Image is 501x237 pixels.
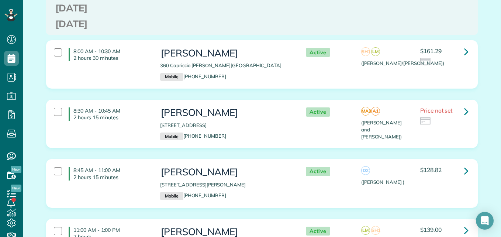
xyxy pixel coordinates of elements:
span: SH1 [371,226,380,235]
span: D2 [361,166,370,175]
span: MA3 [361,107,370,116]
h4: 8:00 AM - 10:30 AM [69,48,149,61]
h3: [PERSON_NAME] [160,167,291,178]
span: $139.00 [420,226,442,233]
small: Mobile [160,73,183,81]
span: LM [361,226,370,235]
small: Mobile [160,192,183,200]
h4: 8:45 AM - 11:00 AM [69,167,149,180]
p: [STREET_ADDRESS] [160,122,291,129]
p: 360 Capriccio [PERSON_NAME][GEOGRAPHIC_DATA] [160,62,291,69]
h4: 8:30 AM - 10:45 AM [69,107,149,121]
span: Active [306,227,330,236]
span: New [11,166,21,173]
span: Active [306,48,330,57]
p: 2 hours 15 minutes [73,114,149,121]
div: Open Intercom Messenger [476,212,494,230]
span: $128.82 [420,166,442,174]
span: SH1 [361,47,370,56]
span: LM [371,47,380,56]
h3: [PERSON_NAME] [160,107,291,118]
p: 2 hours 15 minutes [73,174,149,181]
span: ([PERSON_NAME]/[PERSON_NAME]) [361,60,444,66]
p: 2 hours 30 minutes [73,55,149,61]
h3: [PERSON_NAME] [160,48,291,59]
span: $161.29 [420,47,442,55]
img: icon_credit_card_neutral-3d9a980bd25ce6dbb0f2033d7200983694762465c175678fcbc2d8f4bc43548e.png [420,58,431,66]
small: Mobile [160,133,183,141]
a: Mobile[PHONE_NUMBER] [160,73,226,79]
span: A1 [371,107,380,116]
span: ([PERSON_NAME] and [PERSON_NAME]) [361,120,402,140]
span: Active [306,167,330,176]
img: icon_credit_card_neutral-3d9a980bd25ce6dbb0f2033d7200983694762465c175678fcbc2d8f4bc43548e.png [420,117,431,126]
h3: [DATE] [55,19,469,30]
span: New [11,185,21,192]
a: Mobile[PHONE_NUMBER] [160,192,226,198]
span: Active [306,107,330,117]
h3: [DATE] [55,3,469,14]
span: Price not set [420,107,453,114]
a: Mobile[PHONE_NUMBER] [160,133,226,139]
p: [STREET_ADDRESS][PERSON_NAME] [160,181,291,188]
span: ([PERSON_NAME] ) [361,179,404,185]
